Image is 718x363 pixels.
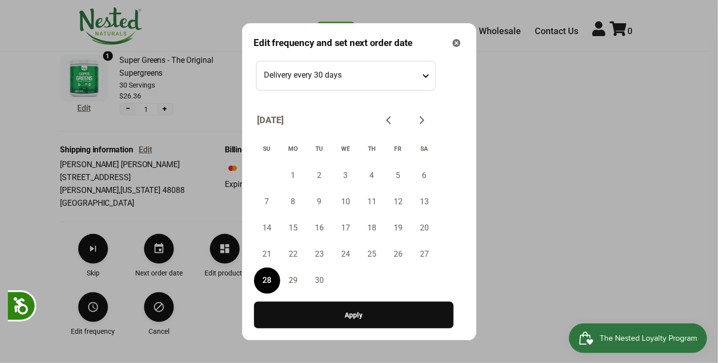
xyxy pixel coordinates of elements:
[359,215,385,241] button: 18
[307,163,333,189] button: 2
[359,189,385,215] button: 11
[307,215,333,241] button: 16
[385,189,411,215] button: 12
[254,114,287,127] div: [DATE]
[333,163,359,189] button: 3
[307,268,333,294] button: 30
[254,136,280,163] th: Sunday
[385,241,411,268] button: 26
[333,136,359,163] th: Wednesday
[307,136,333,163] th: Tuesday
[385,163,411,189] button: 5
[254,241,280,268] button: 21
[307,241,333,268] button: 23
[359,163,385,189] button: 4
[280,215,307,241] button: 15
[333,189,359,215] button: 10
[280,268,307,294] button: 29
[254,268,280,294] button: 28
[411,163,438,189] button: 6
[280,189,307,215] button: 8
[569,323,708,353] iframe: Button to open loyalty program pop-up
[280,241,307,268] button: 22
[280,136,307,163] th: Monday
[385,215,411,241] button: 19
[373,104,406,136] button: Go to previous month
[406,104,438,136] button: Go to next month
[345,310,362,320] span: Apply
[307,189,333,215] button: 9
[280,163,307,189] button: 1
[449,35,464,51] button: Close
[411,215,438,241] button: 20
[359,136,385,163] th: Thursday
[359,241,385,268] button: 25
[411,241,438,268] button: 27
[333,241,359,268] button: 24
[411,136,438,163] th: Saturday
[411,189,438,215] button: 13
[254,36,412,50] span: Edit frequency and set next order date
[254,302,454,328] button: Apply
[254,189,280,215] button: 7
[333,215,359,241] button: 17
[385,136,411,163] th: Friday
[254,215,280,241] button: 14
